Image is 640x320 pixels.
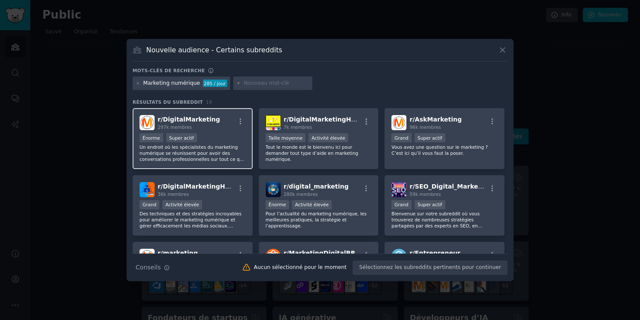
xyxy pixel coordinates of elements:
[391,182,406,197] img: SEO_Digital_Marketing
[139,211,246,229] p: Des techniques et des stratégies incroyables pour améliorer le marketing numérique et gérer effic...
[206,99,212,105] span: 19
[409,125,440,130] span: 96k membres
[292,200,332,209] div: Activité élevée
[143,80,200,87] div: Marketing numérique
[266,115,281,130] img: DigitalMarketingHelp
[266,249,281,264] img: MarketingDigitalBR
[284,116,361,123] span: r/ DigitalMarketingHelp
[415,200,445,209] div: Super actif
[409,192,440,197] span: 59k membres
[391,249,406,264] img: Entrepreneur
[284,125,312,130] span: 7k membres
[284,183,349,190] span: r/ digital_marketing
[308,133,348,142] div: Activité élevée
[391,144,497,156] p: Vous avez une question sur le marketing ? C’est ici qu’il vous faut la poser.
[391,133,411,142] div: Grand
[166,133,197,142] div: Super actif
[284,192,318,197] span: 280k membres
[415,133,445,142] div: Super actif
[244,80,309,87] input: Nouveau mot-clé
[409,250,460,256] span: r/ Entrepreneur
[158,125,192,130] span: 297k membres
[139,144,246,162] p: Un endroit où les spécialistes du marketing numérique se réunissent pour avoir des conversations ...
[158,183,237,190] span: r/ DigitalMarketingHack
[391,211,497,229] p: Bienvenue sur notre subreddit où vous trouverez de nombreuses stratégies partagées par des expert...
[254,264,347,272] div: Aucun sélectionné pour le moment
[266,144,372,162] p: Tout le monde est le bienvenu ici pour demander tout type d’aide en marketing numérique.
[133,99,203,105] span: Résultats du subreddit
[158,250,198,256] span: r/ marketing
[139,133,163,142] div: Énorme
[133,260,173,275] button: Conseils
[409,116,462,123] span: r/ AskMarketing
[203,80,227,87] div: 285 / jour
[133,67,205,74] h3: Mots-clés de recherche
[391,200,411,209] div: Grand
[266,200,289,209] div: Énorme
[409,183,491,190] span: r/ SEO_Digital_Marketing
[136,263,161,272] span: Conseils
[266,133,306,142] div: Taille moyenne
[162,200,202,209] div: Activité élevée
[158,116,220,123] span: r/ DigitalMarketing
[266,182,281,197] img: digital_marketing
[146,45,282,54] h3: Nouvelle audience - Certains subreddits
[266,211,372,229] p: Pour l’actualité du marketing numérique, les meilleures pratiques, la stratégie et l’apprentissage.
[139,115,155,130] img: Marketing numérique
[139,182,155,197] img: MarketingDigitalHack
[139,200,159,209] div: Grand
[158,192,189,197] span: 36k membres
[391,115,406,130] img: AskMarketing
[139,249,155,264] img: marketing
[284,250,355,256] span: r/ MarketingDigitalBR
